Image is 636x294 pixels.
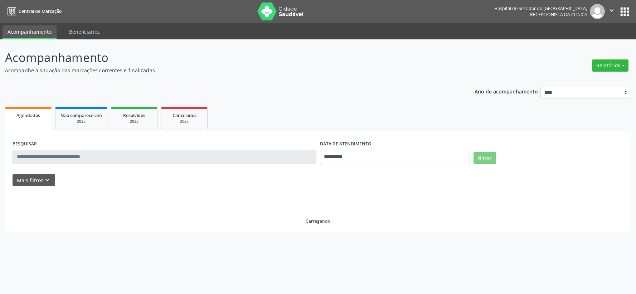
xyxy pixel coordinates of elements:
span: Recepcionista da clínica [530,11,587,18]
a: Acompanhamento [3,25,57,39]
img: img [590,4,605,19]
label: PESQUISAR [13,139,37,150]
div: Hospital do Servidor do [GEOGRAPHIC_DATA] [494,5,587,11]
button:  [605,4,618,19]
span: Agendados [16,112,40,119]
div: Carregando [306,218,330,224]
button: Filtrar [474,152,496,164]
p: Ano de acompanhamento [475,87,538,96]
a: Beneficiários [64,25,105,38]
i: keyboard_arrow_down [43,176,51,184]
p: Acompanhe a situação das marcações correntes e finalizadas [5,67,443,74]
i:  [608,6,616,14]
div: 2025 [60,119,102,124]
span: Não compareceram [60,112,102,119]
label: DATA DE ATENDIMENTO [320,139,372,150]
span: Central de Marcação [19,8,62,14]
div: 2025 [166,119,202,124]
button: apps [618,5,631,18]
button: Relatórios [592,59,628,72]
p: Acompanhamento [5,49,443,67]
a: Central de Marcação [5,5,62,17]
div: 2025 [116,119,152,124]
button: Mais filtroskeyboard_arrow_down [13,174,55,187]
span: Cancelados [173,112,196,119]
span: Resolvidos [123,112,145,119]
